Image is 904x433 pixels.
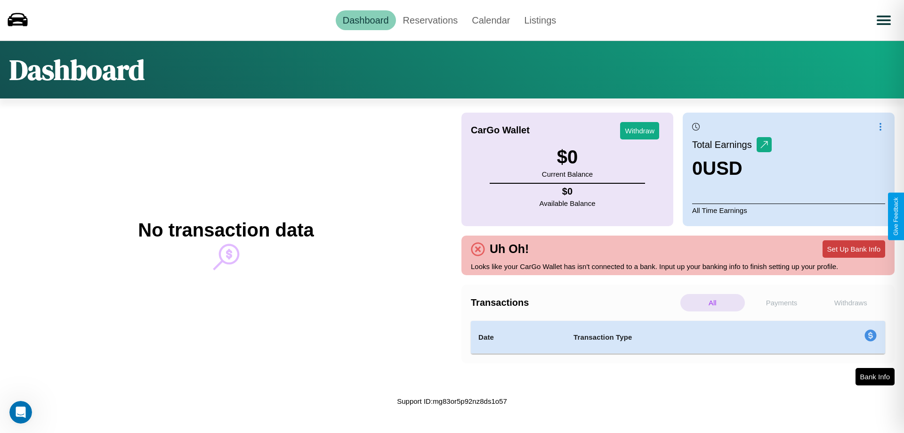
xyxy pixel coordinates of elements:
[471,125,530,136] h4: CarGo Wallet
[478,332,558,343] h4: Date
[871,7,897,33] button: Open menu
[692,136,757,153] p: Total Earnings
[9,50,145,89] h1: Dashboard
[542,168,593,180] p: Current Balance
[750,294,814,311] p: Payments
[680,294,745,311] p: All
[692,158,772,179] h3: 0 USD
[9,401,32,424] iframe: Intercom live chat
[471,297,678,308] h4: Transactions
[573,332,787,343] h4: Transaction Type
[336,10,396,30] a: Dashboard
[517,10,563,30] a: Listings
[471,260,885,273] p: Looks like your CarGo Wallet has isn't connected to a bank. Input up your banking info to finish ...
[823,240,885,258] button: Set Up Bank Info
[856,368,895,385] button: Bank Info
[471,321,885,354] table: simple table
[485,242,533,256] h4: Uh Oh!
[620,122,659,139] button: Withdraw
[540,197,596,210] p: Available Balance
[397,395,507,408] p: Support ID: mg83or5p92nz8ds1o57
[465,10,517,30] a: Calendar
[692,204,885,217] p: All Time Earnings
[893,197,899,236] div: Give Feedback
[542,147,593,168] h3: $ 0
[396,10,465,30] a: Reservations
[818,294,883,311] p: Withdraws
[138,220,314,241] h2: No transaction data
[540,186,596,197] h4: $ 0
